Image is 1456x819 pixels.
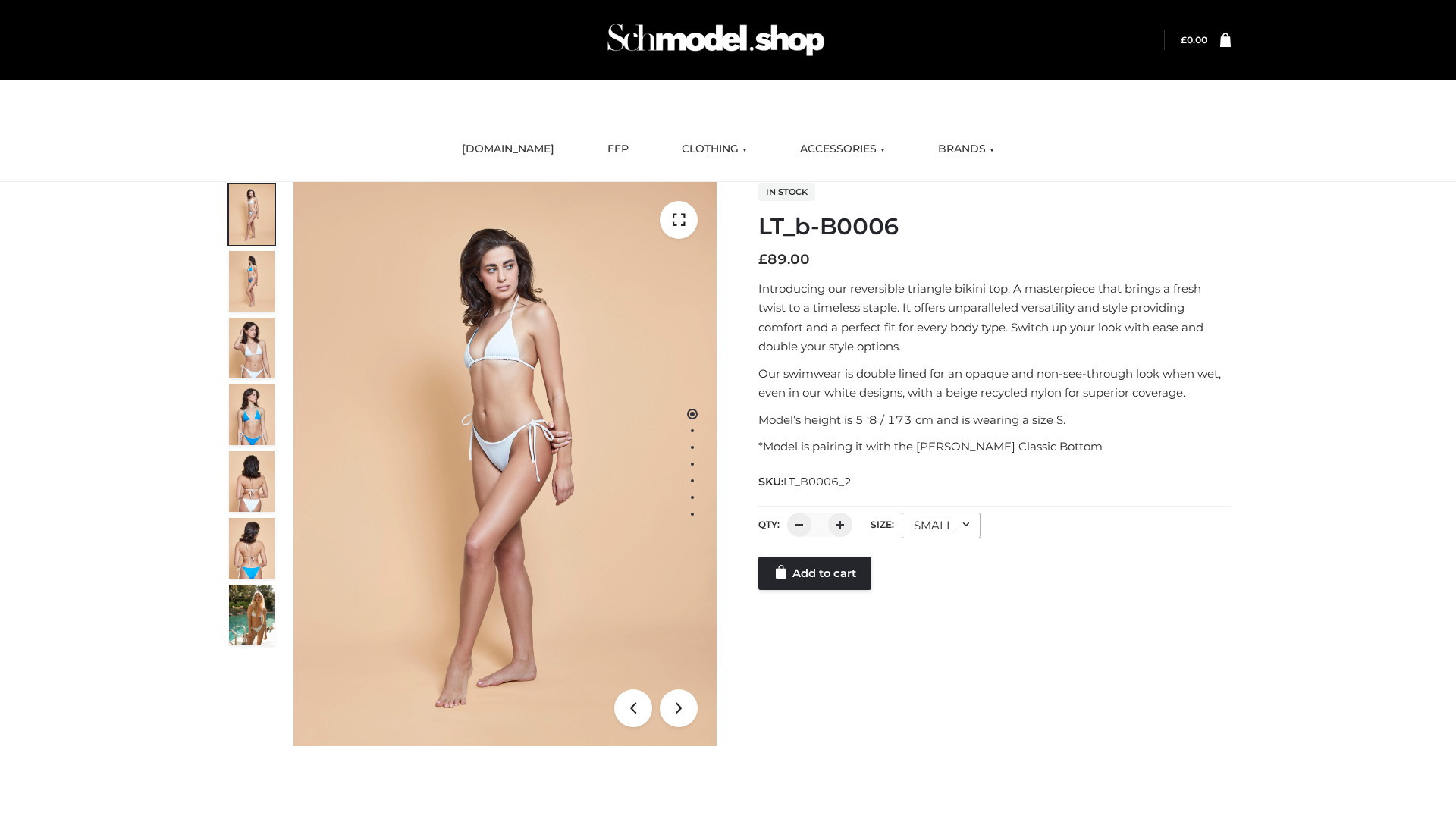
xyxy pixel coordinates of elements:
[902,513,981,538] div: SMALL
[596,133,640,166] a: FFP
[450,133,566,166] a: [DOMAIN_NAME]
[229,451,275,512] img: ArielClassicBikiniTop_CloudNine_AzureSky_OW114ECO_7-scaled.jpg
[783,475,852,488] span: LT_B0006_2
[1181,34,1207,45] bdi: 0.00
[758,183,815,201] span: In stock
[871,519,894,530] label: Size:
[758,557,871,590] a: Add to cart
[758,279,1231,356] p: Introducing our reversible triangle bikini top. A masterpiece that brings a fresh twist to a time...
[229,518,275,579] img: ArielClassicBikiniTop_CloudNine_AzureSky_OW114ECO_8-scaled.jpg
[758,472,853,491] span: SKU:
[927,133,1006,166] a: BRANDS
[758,213,1231,240] h1: LT_b-B0006
[293,182,717,746] img: LT_b-B0006
[670,133,758,166] a: CLOTHING
[758,364,1231,403] p: Our swimwear is double lined for an opaque and non-see-through look when wet, even in our white d...
[229,318,275,378] img: ArielClassicBikiniTop_CloudNine_AzureSky_OW114ECO_3-scaled.jpg
[229,585,275,645] img: Arieltop_CloudNine_AzureSky2.jpg
[1181,34,1187,45] span: £
[229,384,275,445] img: ArielClassicBikiniTop_CloudNine_AzureSky_OW114ECO_4-scaled.jpg
[758,251,810,268] bdi: 89.00
[758,519,780,530] label: QTY:
[229,184,275,245] img: ArielClassicBikiniTop_CloudNine_AzureSky_OW114ECO_1-scaled.jpg
[758,437,1231,457] p: *Model is pairing it with the [PERSON_NAME] Classic Bottom
[602,10,830,70] img: Schmodel Admin 964
[758,410,1231,430] p: Model’s height is 5 ‘8 / 173 cm and is wearing a size S.
[1181,34,1207,45] a: £0.00
[789,133,896,166] a: ACCESSORIES
[229,251,275,312] img: ArielClassicBikiniTop_CloudNine_AzureSky_OW114ECO_2-scaled.jpg
[758,251,767,268] span: £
